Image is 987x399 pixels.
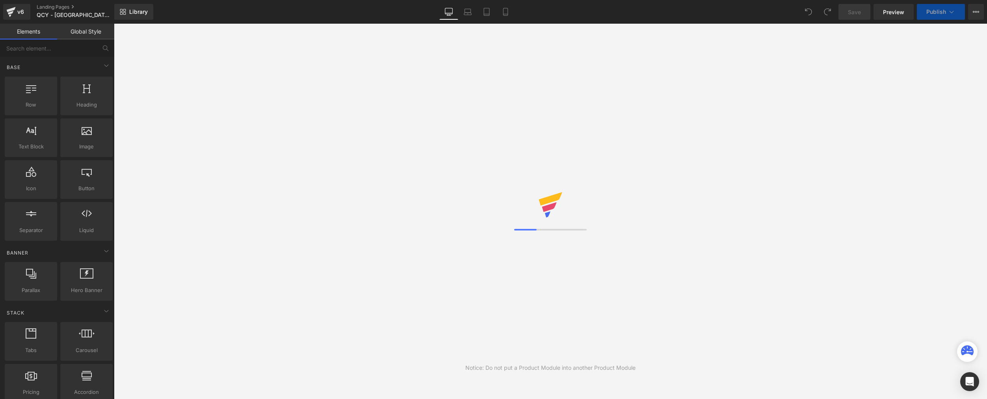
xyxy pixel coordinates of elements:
[16,7,26,17] div: v6
[3,4,30,20] a: v6
[496,4,515,20] a: Mobile
[7,184,55,193] span: Icon
[7,226,55,234] span: Separator
[7,388,55,396] span: Pricing
[874,4,914,20] a: Preview
[801,4,816,20] button: Undo
[129,8,148,15] span: Library
[6,64,21,71] span: Base
[37,4,127,10] a: Landing Pages
[63,346,110,354] span: Carousel
[6,249,29,257] span: Banner
[477,4,496,20] a: Tablet
[63,142,110,151] span: Image
[7,101,55,109] span: Row
[7,142,55,151] span: Text Block
[7,346,55,354] span: Tabs
[6,309,25,317] span: Stack
[439,4,458,20] a: Desktop
[63,388,110,396] span: Accordion
[968,4,984,20] button: More
[63,184,110,193] span: Button
[57,24,114,39] a: Global Style
[926,9,946,15] span: Publish
[37,12,112,18] span: QCY - [GEOGRAPHIC_DATA]™ | FRETE GRÁTIS ATIVADO
[7,286,55,294] span: Parallax
[63,286,110,294] span: Hero Banner
[848,8,861,16] span: Save
[917,4,965,20] button: Publish
[883,8,904,16] span: Preview
[63,226,110,234] span: Liquid
[114,4,153,20] a: New Library
[960,372,979,391] div: Open Intercom Messenger
[820,4,835,20] button: Redo
[63,101,110,109] span: Heading
[465,363,636,372] div: Notice: Do not put a Product Module into another Product Module
[458,4,477,20] a: Laptop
